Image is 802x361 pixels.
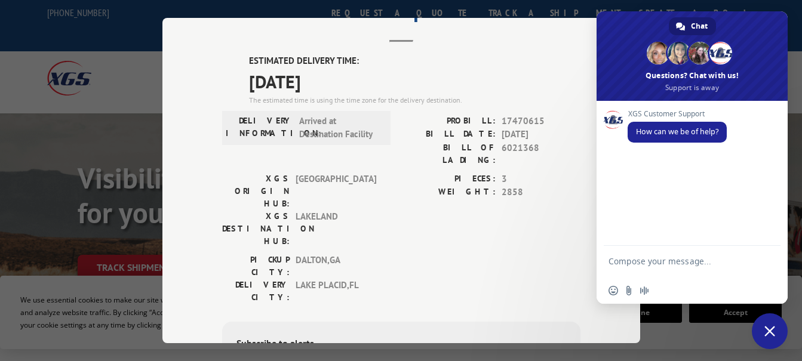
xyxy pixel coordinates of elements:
label: DELIVERY INFORMATION: [226,115,293,141]
span: 2858 [502,186,580,199]
div: Chat [669,17,716,35]
label: WEIGHT: [401,186,496,199]
label: XGS ORIGIN HUB: [222,172,290,210]
span: 17470615 [502,115,580,128]
div: Subscribe to alerts [236,336,566,353]
label: PICKUP CITY: [222,254,290,279]
label: PIECES: [401,172,496,186]
span: Audio message [640,286,649,295]
label: XGS DESTINATION HUB: [222,210,290,248]
span: 6021368 [502,141,580,166]
span: LAKELAND [296,210,376,248]
span: How can we be of help? [636,126,718,137]
span: DALTON , GA [296,254,376,279]
span: Arrived at Destination Facility [299,115,380,141]
span: XGS Customer Support [628,110,727,118]
label: ESTIMATED DELIVERY TIME: [249,54,580,68]
span: [DATE] [502,128,580,141]
div: Close chat [752,313,788,349]
span: Send a file [624,286,634,295]
span: Chat [691,17,708,35]
span: [GEOGRAPHIC_DATA] [296,172,376,210]
label: DELIVERY CITY: [222,279,290,304]
span: [DATE] [249,68,580,95]
div: The estimated time is using the time zone for the delivery destination. [249,95,580,106]
label: PROBILL: [401,115,496,128]
span: Insert an emoji [609,286,618,295]
label: BILL OF LADING: [401,141,496,166]
label: BILL DATE: [401,128,496,141]
span: 3 [502,172,580,186]
span: LAKE PLACID , FL [296,279,376,304]
textarea: Compose your message... [609,256,749,277]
